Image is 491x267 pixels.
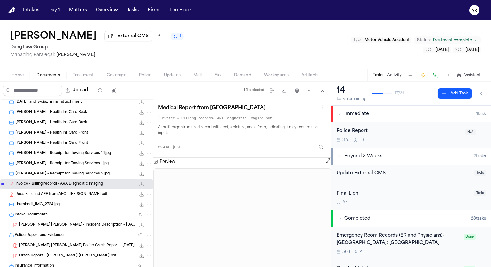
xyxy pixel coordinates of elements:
div: tasks remaining [337,96,367,101]
button: Edit SOL: 2027-04-27 [453,47,481,53]
button: Create Immediate Task [418,71,427,80]
button: Download A. Diaz - Health Ins Card Front [138,140,145,146]
span: A [360,249,362,255]
button: Open preview [325,158,331,164]
span: ( 2 ) [138,233,142,237]
button: Beyond 2 Weeks2tasks [331,148,491,165]
span: [DATE] [465,48,479,52]
span: [PERSON_NAME] - Health Ins Card Front [15,130,88,136]
span: Updates [164,73,181,78]
span: [PERSON_NAME] - Receipt for Towing Services 2.jpg [15,171,110,177]
button: Tasks [373,73,383,78]
span: Todo [474,170,486,176]
button: Download A. Diaz - Health Ins Card Front [138,130,145,136]
span: 2 task s [473,154,486,159]
span: Documents [36,73,60,78]
span: [PERSON_NAME] - Health Ins Card Front [15,141,88,146]
button: Download Diaz - Receipt for Towing Services 1.jpg [138,160,145,167]
a: Home [8,7,15,13]
span: Beyond 2 Weeks [344,153,382,159]
span: thumbnail_IMG_2724.jpg [15,202,60,207]
span: [PERSON_NAME] - Health Ins Card Back [15,110,87,115]
button: Tasks [124,4,141,16]
span: Status: [417,38,431,43]
span: Managing Paralegal: [10,53,55,57]
h1: [PERSON_NAME] [10,31,97,42]
button: Download Recs Bills and AFF from AEC - Andry Zaldivar DIAZ.pdf [138,191,145,198]
button: Edit Type: Motor Vehicle Accident [351,37,411,43]
span: Invoice - Billing records- ARA Diagnostic Imaging [15,182,103,187]
span: 89.4 KB [158,145,170,150]
input: Search files [3,85,62,96]
button: Edit DOL: 2025-04-04 [423,47,451,53]
button: Download A. Zaldivar Diaz - Killeen Police Crash Report - 4.4.25 [138,242,145,249]
button: Add Task [438,88,472,99]
span: Completed [344,215,370,222]
span: [DATE] [173,145,183,150]
span: Intake Documents [15,212,48,218]
span: [DATE] [435,48,449,52]
button: Inspect [315,141,327,153]
span: 1 [180,34,181,39]
span: DOL : [425,48,434,52]
span: External CMS [117,33,149,39]
button: Add Task [406,71,415,80]
span: Police [139,73,151,78]
span: Demand [234,73,251,78]
button: Download Diaz - Receipt for Towing Services 2.jpg [138,171,145,177]
div: 14 [337,85,367,96]
button: Activity [387,73,402,78]
a: The Flock [167,4,194,16]
span: N/A [465,129,476,135]
p: A multi-page structured report with text, a picture, and a form, indicating it may require user i... [158,125,327,136]
button: Download Crash Report - ZALDIVAR DIAZ, Andry.pdf [138,253,145,259]
span: Treatment [73,73,94,78]
button: Download A. Diaz - Health Ins Card Back [138,109,145,116]
div: Open task: Police Report [331,122,491,148]
span: Motor Vehicle Accident [364,38,409,42]
span: Done [464,234,476,240]
button: Intakes [20,4,42,16]
span: Artifacts [301,73,319,78]
span: Home [12,73,24,78]
span: [PERSON_NAME] - Receipt for Towing Services 1 1.jpg [15,151,111,156]
span: [PERSON_NAME] [PERSON_NAME] - Incident Description - [DATE] [19,222,136,228]
span: [PERSON_NAME] [56,53,95,57]
button: Open preview [325,158,331,166]
span: Immediate [344,111,369,117]
button: Upload [62,85,92,96]
div: Open task: Emergency Room Records (ER and Physicians)- Austin Emergency Center: Pflugerville [331,227,491,260]
button: 1 active task [171,33,184,40]
button: Download Invoice - Billing records- ARA Diagnostic Imaging [138,181,145,187]
div: Emergency Room Records (ER and Physicians)- [GEOGRAPHIC_DATA]: [GEOGRAPHIC_DATA] [337,232,460,247]
span: A F [342,200,347,205]
span: Coverage [107,73,126,78]
span: Workspaces [264,73,289,78]
span: 1 task [476,111,486,117]
button: Download 2025-04-23_andry-diaz_mms_attachment [138,99,145,105]
div: Police Report [337,127,462,135]
span: ( 1 ) [139,213,142,216]
button: Firms [145,4,163,16]
h2: Dang Law Group [10,44,184,51]
span: [PERSON_NAME] - Health Ins Card Back [15,120,87,125]
a: Matters [66,4,90,16]
code: Invoice - Billing records- ARA Diagnostic Imaging.pdf [158,115,274,122]
div: Update External CMS [337,170,471,177]
button: Overview [93,4,121,16]
span: [PERSON_NAME] [PERSON_NAME] Police Crash Report - [DATE] [19,243,135,248]
button: Download A. Zaldivar Diaz - Incident Description - 4.4.25 [138,222,145,228]
img: Finch Logo [8,7,15,13]
button: Edit matter name [10,31,97,42]
button: Change status from Treatment complete [414,36,481,44]
button: Immediate1task [331,106,491,122]
button: Download Diaz - Receipt for Towing Services 1 1.jpg [138,150,145,157]
span: Assistant [463,73,481,78]
button: Make a Call [431,71,440,80]
span: SOL : [455,48,464,52]
button: External CMS [104,31,152,41]
a: Day 1 [46,4,63,16]
span: Fax [214,73,221,78]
